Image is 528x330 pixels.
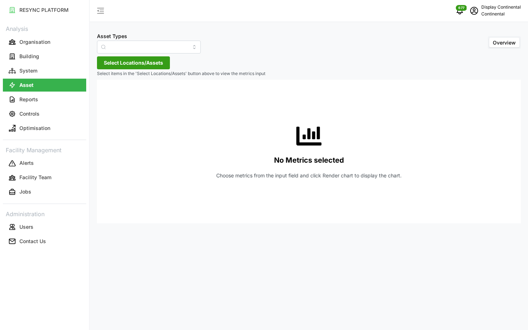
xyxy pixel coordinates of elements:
[481,11,521,18] p: Continental
[3,208,86,219] p: Administration
[3,23,86,33] p: Analysis
[97,71,521,77] p: Select items in the 'Select Locations/Assets' button above to view the metrics input
[19,67,37,74] p: System
[19,38,50,46] p: Organisation
[3,185,86,199] a: Jobs
[3,92,86,107] a: Reports
[19,188,31,195] p: Jobs
[19,125,50,132] p: Optimisation
[3,234,86,248] a: Contact Us
[19,110,40,117] p: Controls
[3,35,86,49] a: Organisation
[3,107,86,121] a: Controls
[19,238,46,245] p: Contact Us
[3,122,86,135] button: Optimisation
[3,4,86,17] button: RESYNC PLATFORM
[467,4,481,18] button: schedule
[3,64,86,77] button: System
[453,4,467,18] button: notifications
[216,172,402,179] p: Choose metrics from the input field and click Render chart to display the chart.
[97,56,170,69] button: Select Locations/Assets
[3,78,86,92] a: Asset
[3,171,86,185] a: Facility Team
[19,96,38,103] p: Reports
[3,220,86,234] a: Users
[19,6,69,14] p: RESYNC PLATFORM
[3,171,86,184] button: Facility Team
[97,32,127,40] label: Asset Types
[3,156,86,171] a: Alerts
[3,121,86,135] a: Optimisation
[3,64,86,78] a: System
[3,79,86,92] button: Asset
[19,223,33,231] p: Users
[458,5,464,10] span: 677
[19,82,33,89] p: Asset
[493,39,516,46] span: Overview
[3,235,86,248] button: Contact Us
[3,220,86,233] button: Users
[3,93,86,106] button: Reports
[3,144,86,155] p: Facility Management
[19,53,39,60] p: Building
[19,174,51,181] p: Facility Team
[104,57,163,69] span: Select Locations/Assets
[274,154,344,166] p: No Metrics selected
[19,159,34,167] p: Alerts
[3,49,86,64] a: Building
[3,36,86,48] button: Organisation
[3,3,86,17] a: RESYNC PLATFORM
[3,157,86,170] button: Alerts
[3,107,86,120] button: Controls
[481,4,521,11] p: Display Continental
[3,186,86,199] button: Jobs
[3,50,86,63] button: Building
